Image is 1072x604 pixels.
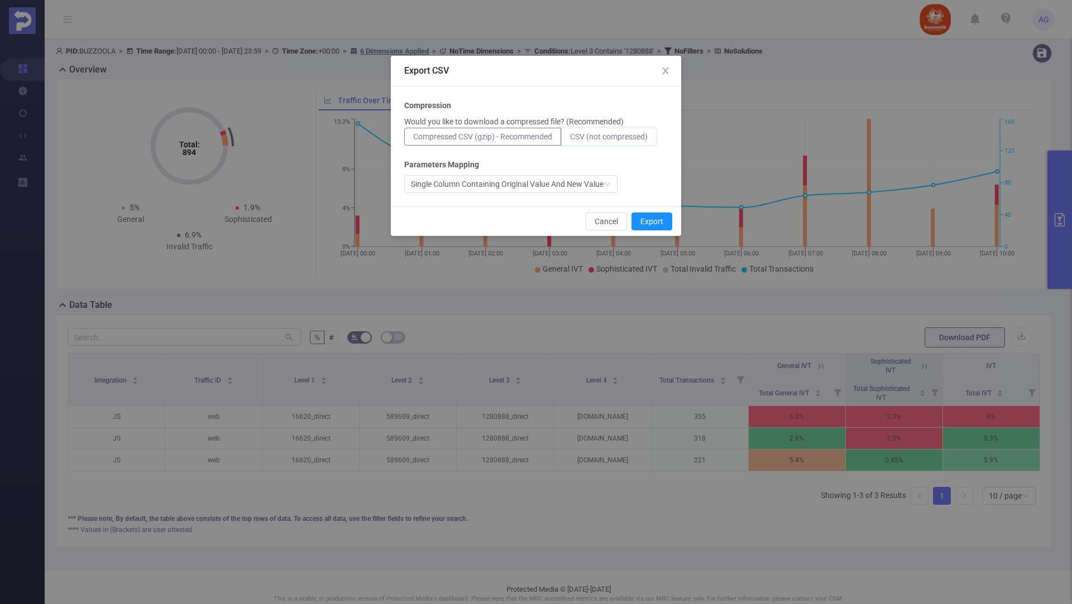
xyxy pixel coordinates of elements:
[404,159,479,171] b: Parameters Mapping
[404,116,624,128] p: Would you like to download a compressed file? (Recommended)
[631,212,672,230] button: Export
[404,65,668,77] div: Export CSV
[661,66,670,75] i: icon: close
[411,176,604,192] div: Single Column Containing Original Value And New Value
[650,56,681,87] button: Close
[570,132,648,141] span: CSV (not compressed)
[586,212,627,230] button: Cancel
[404,100,451,112] b: Compression
[604,181,611,189] i: icon: down
[413,132,552,141] span: Compressed CSV (gzip) - Recommended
